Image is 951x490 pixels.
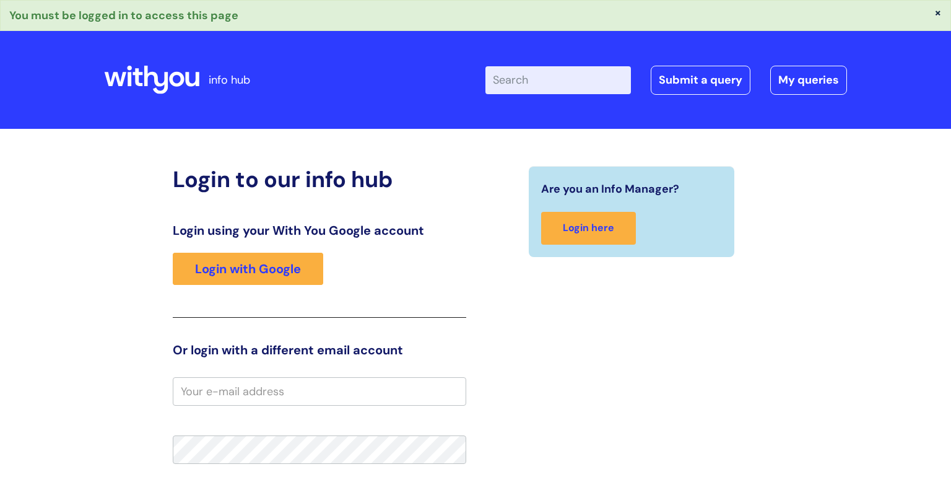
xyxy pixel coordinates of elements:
h3: Login using your With You Google account [173,223,466,238]
a: Submit a query [651,66,750,94]
input: Your e-mail address [173,377,466,406]
input: Search [485,66,631,94]
span: Are you an Info Manager? [541,179,679,199]
button: × [934,7,942,18]
h3: Or login with a different email account [173,343,466,357]
a: My queries [770,66,847,94]
h2: Login to our info hub [173,166,466,193]
a: Login here [541,212,636,245]
p: info hub [209,70,250,90]
a: Login with Google [173,253,323,285]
